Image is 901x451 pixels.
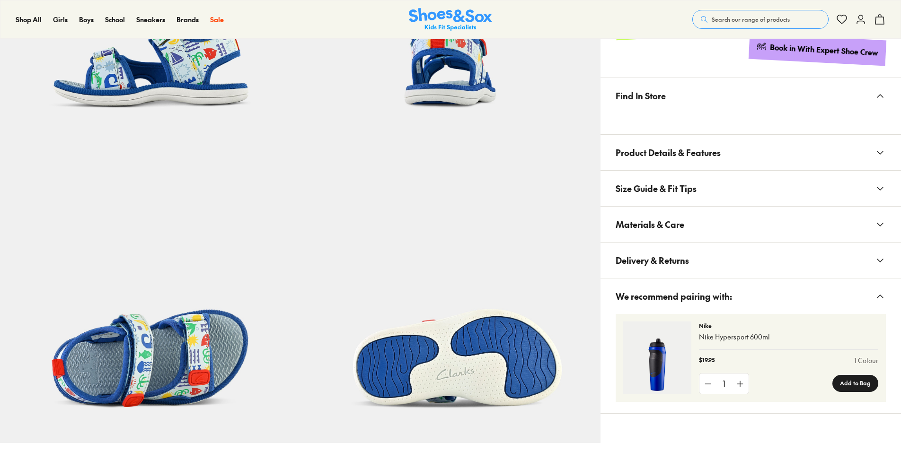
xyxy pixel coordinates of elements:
[16,15,42,24] span: Shop All
[136,15,165,25] a: Sneakers
[832,375,878,392] button: Add to Bag
[699,321,878,330] p: Nike
[409,8,492,31] a: Shoes & Sox
[712,15,790,24] span: Search our range of products
[210,15,224,25] a: Sale
[177,15,199,25] a: Brands
[616,210,684,238] span: Materials & Care
[53,15,68,24] span: Girls
[177,15,199,24] span: Brands
[623,321,691,394] img: 4-564354_1
[601,78,901,113] button: Find In Store
[699,332,878,342] p: Nike Hypersport 600ml
[616,139,721,166] span: Product Details & Features
[601,135,901,170] button: Product Details & Features
[601,243,901,278] button: Delivery & Returns
[601,171,901,206] button: Size Guide & Fit Tips
[616,282,732,310] span: We recommend pairing with:
[79,15,94,24] span: Boys
[53,15,68,25] a: Girls
[210,15,224,24] span: Sale
[616,174,697,202] span: Size Guide & Fit Tips
[699,356,715,365] p: $19.95
[16,15,42,25] a: Shop All
[616,82,666,110] span: Find In Store
[409,8,492,31] img: SNS_Logo_Responsive.svg
[105,15,125,24] span: School
[770,42,879,58] div: Book in With Expert Shoe Crew
[601,278,901,314] button: We recommend pairing with:
[616,113,886,123] iframe: Find in Store
[616,246,689,274] span: Delivery & Returns
[300,143,601,443] img: 9-553505_1
[601,207,901,242] button: Materials & Care
[854,356,878,365] a: 1 Colour
[79,15,94,25] a: Boys
[105,15,125,25] a: School
[749,34,886,66] a: Book in With Expert Shoe Crew
[716,373,732,394] div: 1
[136,15,165,24] span: Sneakers
[692,10,829,29] button: Search our range of products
